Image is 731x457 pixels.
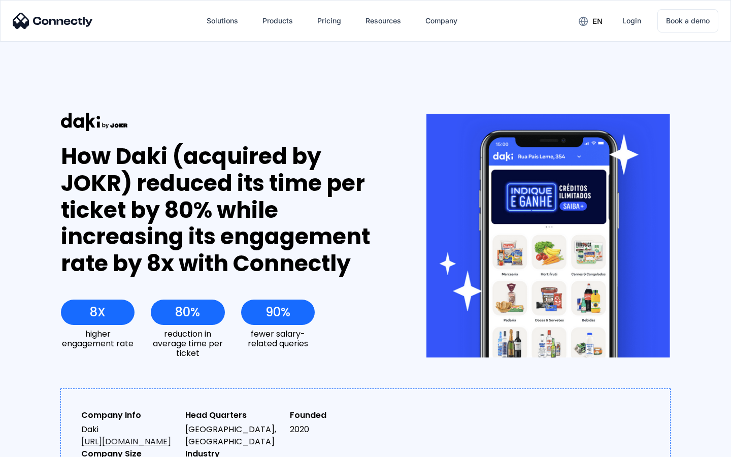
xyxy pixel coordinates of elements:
div: Founded [290,409,386,421]
a: Login [614,9,649,33]
div: fewer salary-related queries [241,329,315,348]
a: [URL][DOMAIN_NAME] [81,436,171,447]
ul: Language list [20,439,61,453]
a: Book a demo [657,9,718,32]
div: Head Quarters [185,409,281,421]
aside: Language selected: English [10,439,61,453]
div: [GEOGRAPHIC_DATA], [GEOGRAPHIC_DATA] [185,423,281,448]
div: Pricing [317,14,341,28]
div: en [592,14,603,28]
div: Company Info [81,409,177,421]
div: reduction in average time per ticket [151,329,224,358]
div: Products [262,14,293,28]
div: 8X [90,305,106,319]
div: How Daki (acquired by JOKR) reduced its time per ticket by 80% while increasing its engagement ra... [61,143,389,277]
div: Daki [81,423,177,448]
div: 2020 [290,423,386,436]
div: 90% [265,305,290,319]
div: Resources [365,14,401,28]
div: Login [622,14,641,28]
img: Connectly Logo [13,13,93,29]
div: Company [425,14,457,28]
div: Solutions [207,14,238,28]
div: 80% [175,305,200,319]
div: higher engagement rate [61,329,135,348]
a: Pricing [309,9,349,33]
